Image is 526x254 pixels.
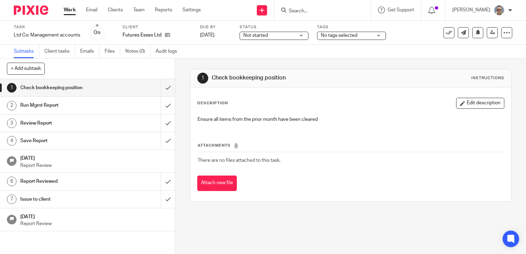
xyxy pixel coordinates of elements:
img: Website%20Headshot.png [494,5,505,16]
h1: Check bookkeeping position [20,83,109,93]
a: Client tasks [44,45,75,58]
button: + Add subtask [7,63,45,74]
span: Get Support [388,8,414,12]
label: Status [240,24,308,30]
p: Description [197,100,228,106]
h1: Check bookkeeping position [212,74,365,82]
div: 7 [7,194,17,204]
div: 1 [197,73,208,84]
a: Reports [155,7,172,13]
div: 3 [7,118,17,128]
p: Report Review [20,220,168,227]
img: Pixie [14,6,48,15]
div: 2 [7,101,17,110]
small: /8 [97,31,101,35]
h1: [DATE] [20,212,168,220]
div: 1 [7,83,17,93]
label: Tags [317,24,386,30]
a: Audit logs [156,45,182,58]
div: 4 [7,136,17,146]
p: Ensure all items from the prior month have been cleared [198,116,504,123]
span: [DATE] [200,33,214,38]
span: Not started [243,33,268,38]
a: Emails [80,45,99,58]
a: Clients [108,7,123,13]
p: Futures Essex Ltd [123,32,161,39]
h1: Report Reviewed [20,176,109,187]
div: 6 [7,177,17,186]
button: Attach new file [197,176,237,191]
label: Task [14,24,80,30]
a: Settings [182,7,201,13]
span: No tags selected [321,33,357,38]
label: Client [123,24,191,30]
p: [PERSON_NAME] [452,7,490,13]
a: Team [133,7,145,13]
button: Edit description [456,98,504,109]
h1: Save Report [20,136,109,146]
div: Instructions [471,75,504,81]
h1: [DATE] [20,153,168,162]
h1: Issue to client [20,194,109,204]
a: Work [64,7,76,13]
input: Search [288,8,350,14]
h1: Run Mgmt Report [20,100,109,110]
div: 0 [94,29,101,36]
a: Email [86,7,97,13]
p: Report Review [20,162,168,169]
h1: Review Report [20,118,109,128]
a: Subtasks [14,45,39,58]
span: Attachments [198,144,231,147]
a: Notes (0) [125,45,150,58]
label: Due by [200,24,231,30]
span: There are no files attached to this task. [198,158,281,163]
a: Files [105,45,120,58]
div: Ltd Co: Management accounts [14,32,80,39]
